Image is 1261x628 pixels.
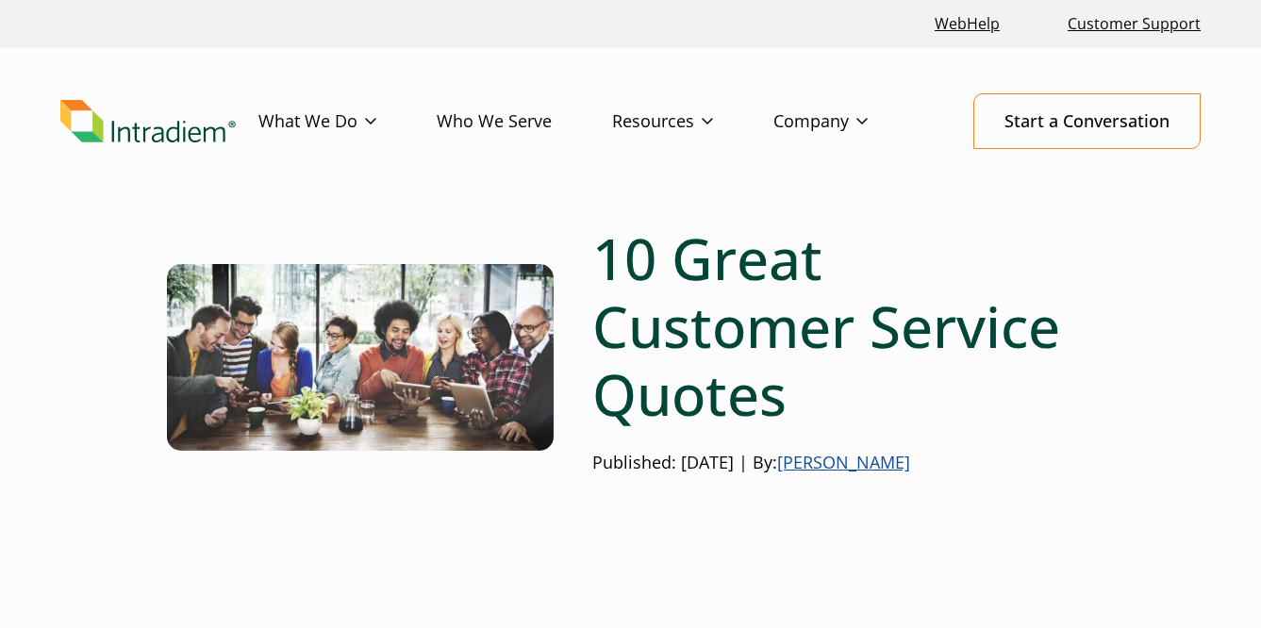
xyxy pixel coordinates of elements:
a: [PERSON_NAME] [777,451,910,473]
a: What We Do [258,94,437,149]
a: Customer Support [1060,4,1208,44]
img: Intradiem [60,100,236,143]
a: Who We Serve [437,94,612,149]
a: Resources [612,94,773,149]
a: Company [773,94,928,149]
a: Link opens in a new window [927,4,1007,44]
a: Start a Conversation [973,93,1201,149]
h1: 10 Great Customer Service Quotes [592,224,1095,428]
p: Published: [DATE] | By: [592,451,1095,475]
a: Link to homepage of Intradiem [60,100,258,143]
